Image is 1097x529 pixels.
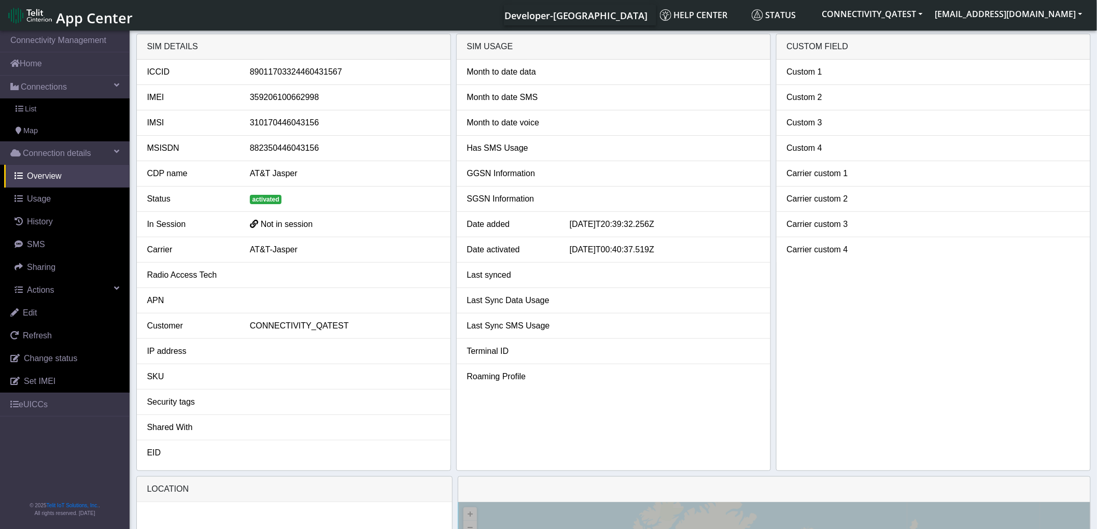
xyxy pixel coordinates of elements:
div: Date added [459,218,562,231]
div: Carrier custom 4 [779,244,882,256]
button: CONNECTIVITY_QATEST [816,5,929,23]
a: Actions [4,279,130,302]
div: MSISDN [139,142,242,154]
img: logo-telit-cinterion-gw-new.png [8,7,52,24]
a: Overview [4,165,130,188]
div: SIM usage [457,34,770,60]
div: Custom 3 [779,117,882,129]
div: Terminal ID [459,345,562,358]
div: Date activated [459,244,562,256]
div: SIM details [137,34,451,60]
div: Custom field [777,34,1090,60]
div: Carrier custom 1 [779,167,882,180]
div: 359206100662998 [242,91,448,104]
div: Custom 2 [779,91,882,104]
div: Month to date voice [459,117,562,129]
span: Map [23,125,38,137]
div: ICCID [139,66,242,78]
span: Connections [21,81,67,93]
div: IMSI [139,117,242,129]
span: Developer-[GEOGRAPHIC_DATA] [504,9,648,22]
div: CDP name [139,167,242,180]
a: History [4,210,130,233]
span: Change status [24,354,77,363]
div: Radio Access Tech [139,269,242,281]
a: App Center [8,4,131,26]
div: 882350446043156 [242,142,448,154]
span: Sharing [27,263,55,271]
div: Roaming Profile [459,370,562,383]
div: GGSN Information [459,167,562,180]
div: Has SMS Usage [459,142,562,154]
span: SMS [27,240,45,249]
div: Last synced [459,269,562,281]
div: Custom 4 [779,142,882,154]
div: EID [139,447,242,459]
div: Carrier custom 2 [779,193,882,205]
a: Sharing [4,256,130,279]
span: Actions [27,285,54,294]
div: 310170446043156 [242,117,448,129]
div: Customer [139,320,242,332]
span: App Center [56,8,133,27]
a: Your current platform instance [504,5,648,25]
div: Status [139,193,242,205]
a: Status [748,5,816,25]
div: [DATE]T00:40:37.519Z [562,244,768,256]
span: Overview [27,171,62,180]
span: Edit [23,308,37,317]
span: Connection details [23,147,91,160]
div: IP address [139,345,242,358]
div: IMEI [139,91,242,104]
img: status.svg [752,9,763,21]
div: APN [139,294,242,307]
a: Help center [656,5,748,25]
div: LOCATION [137,477,452,502]
div: [DATE]T20:39:32.256Z [562,218,768,231]
div: AT&T Jasper [242,167,448,180]
div: Custom 1 [779,66,882,78]
span: Help center [660,9,728,21]
span: History [27,217,53,226]
span: activated [250,195,282,204]
div: Month to date SMS [459,91,562,104]
div: AT&T-Jasper [242,244,448,256]
div: In Session [139,218,242,231]
span: Status [752,9,796,21]
div: Month to date data [459,66,562,78]
span: Refresh [23,331,52,340]
div: Security tags [139,396,242,408]
span: Set IMEI [24,377,55,385]
div: SGSN Information [459,193,562,205]
a: SMS [4,233,130,256]
div: SKU [139,370,242,383]
span: List [25,104,36,115]
a: Telit IoT Solutions, Inc. [47,503,99,508]
a: Usage [4,188,130,210]
img: knowledge.svg [660,9,671,21]
div: Last Sync Data Usage [459,294,562,307]
div: Last Sync SMS Usage [459,320,562,332]
div: Carrier [139,244,242,256]
div: CONNECTIVITY_QATEST [242,320,448,332]
span: Usage [27,194,51,203]
span: Not in session [261,220,313,228]
button: [EMAIL_ADDRESS][DOMAIN_NAME] [929,5,1089,23]
div: Shared With [139,421,242,434]
div: 89011703324460431567 [242,66,448,78]
div: Carrier custom 3 [779,218,882,231]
